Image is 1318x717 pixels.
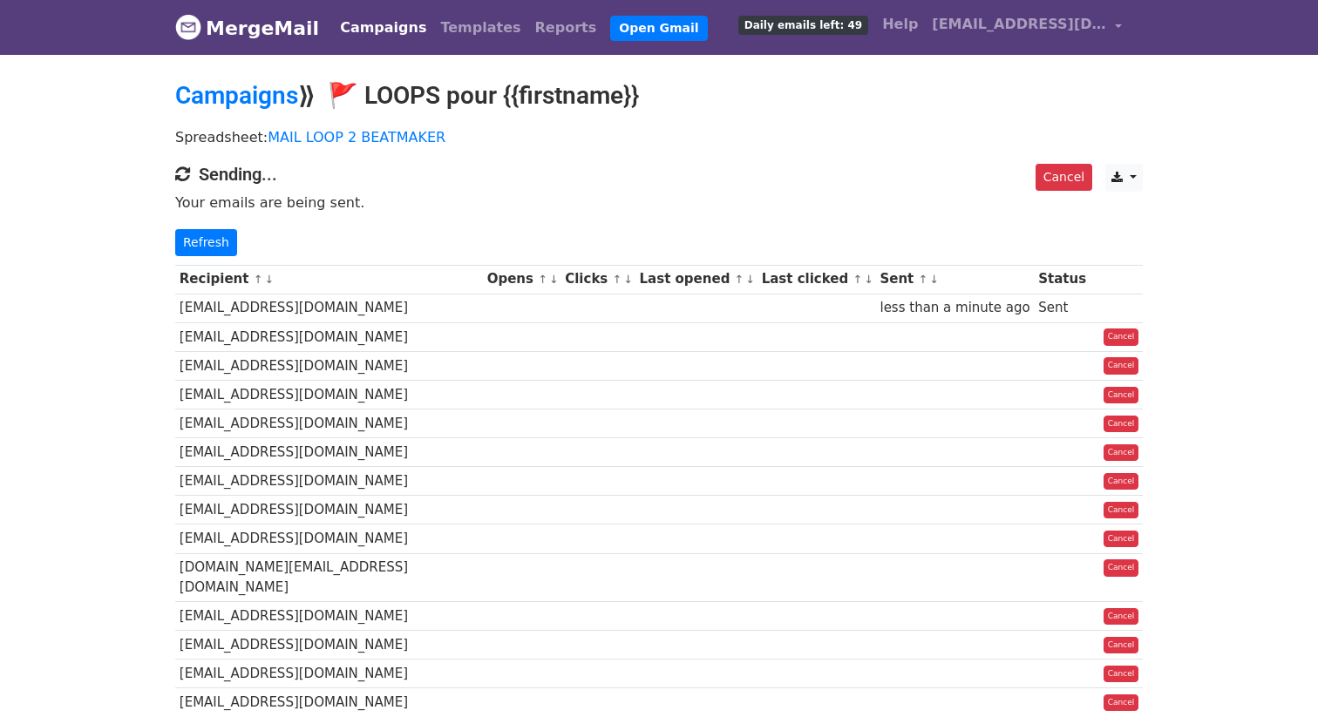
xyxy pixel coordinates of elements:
[610,16,707,41] a: Open Gmail
[758,265,876,294] th: Last clicked
[875,7,925,42] a: Help
[175,294,483,322] td: [EMAIL_ADDRESS][DOMAIN_NAME]
[1104,387,1139,404] a: Cancel
[1104,502,1139,519] a: Cancel
[175,81,298,110] a: Campaigns
[175,229,237,256] a: Refresh
[1104,637,1139,654] a: Cancel
[175,438,483,467] td: [EMAIL_ADDRESS][DOMAIN_NAME]
[175,322,483,351] td: [EMAIL_ADDRESS][DOMAIN_NAME]
[1104,531,1139,548] a: Cancel
[745,273,755,286] a: ↓
[880,298,1029,318] div: less than a minute ago
[929,273,939,286] a: ↓
[254,273,263,286] a: ↑
[1104,694,1139,712] a: Cancel
[560,265,635,294] th: Clicks
[549,273,559,286] a: ↓
[175,14,201,40] img: MergeMail logo
[175,164,1143,185] h4: Sending...
[175,553,483,602] td: [DOMAIN_NAME][EMAIL_ADDRESS][DOMAIN_NAME]
[623,273,633,286] a: ↓
[175,193,1143,212] p: Your emails are being sent.
[175,602,483,631] td: [EMAIL_ADDRESS][DOMAIN_NAME]
[1036,164,1092,191] a: Cancel
[483,265,561,294] th: Opens
[738,16,868,35] span: Daily emails left: 49
[175,660,483,688] td: [EMAIL_ADDRESS][DOMAIN_NAME]
[613,273,622,286] a: ↑
[175,631,483,660] td: [EMAIL_ADDRESS][DOMAIN_NAME]
[175,409,483,438] td: [EMAIL_ADDRESS][DOMAIN_NAME]
[175,265,483,294] th: Recipient
[853,273,862,286] a: ↑
[1104,416,1139,433] a: Cancel
[1104,666,1139,683] a: Cancel
[175,688,483,717] td: [EMAIL_ADDRESS][DOMAIN_NAME]
[175,128,1143,146] p: Spreadsheet:
[175,496,483,524] td: [EMAIL_ADDRESS][DOMAIN_NAME]
[635,265,758,294] th: Last opened
[932,14,1106,35] span: [EMAIL_ADDRESS][DOMAIN_NAME]
[175,380,483,409] td: [EMAIL_ADDRESS][DOMAIN_NAME]
[1104,444,1139,462] a: Cancel
[731,7,875,42] a: Daily emails left: 49
[538,273,547,286] a: ↑
[1034,265,1090,294] th: Status
[1104,559,1139,577] a: Cancel
[175,10,319,46] a: MergeMail
[1104,473,1139,490] a: Cancel
[264,273,274,286] a: ↓
[175,351,483,380] td: [EMAIL_ADDRESS][DOMAIN_NAME]
[433,10,527,45] a: Templates
[175,467,483,496] td: [EMAIL_ADDRESS][DOMAIN_NAME]
[268,129,445,145] a: MAIL LOOP 2 BEATMAKER
[876,265,1035,294] th: Sent
[735,273,744,286] a: ↑
[919,273,928,286] a: ↑
[175,524,483,553] td: [EMAIL_ADDRESS][DOMAIN_NAME]
[333,10,433,45] a: Campaigns
[1104,357,1139,375] a: Cancel
[528,10,604,45] a: Reports
[1034,294,1090,322] td: Sent
[864,273,873,286] a: ↓
[175,81,1143,111] h2: ⟫ 🚩 LOOPS pour {{firstname}}
[925,7,1129,48] a: [EMAIL_ADDRESS][DOMAIN_NAME]
[1104,328,1139,346] a: Cancel
[1104,608,1139,626] a: Cancel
